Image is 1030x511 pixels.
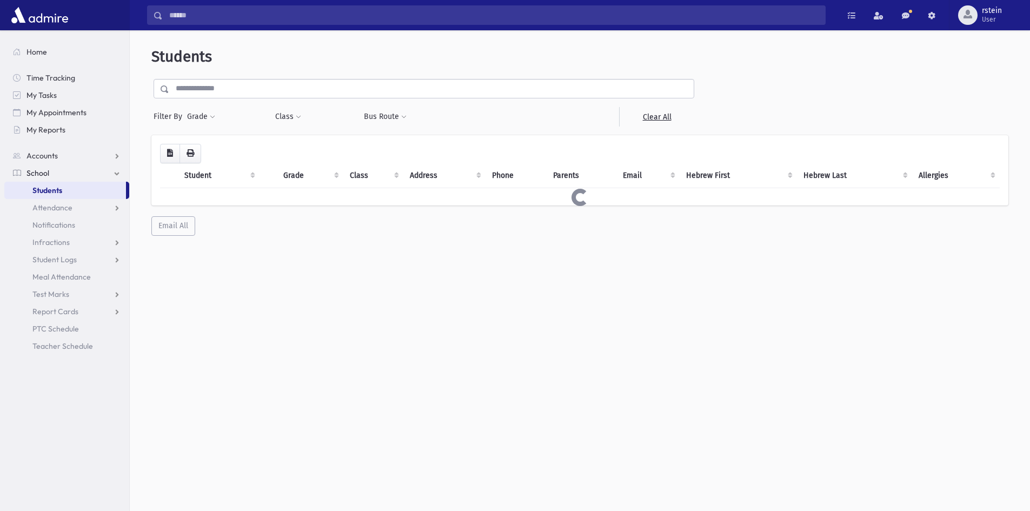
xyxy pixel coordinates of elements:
[32,185,62,195] span: Students
[26,73,75,83] span: Time Tracking
[32,272,91,282] span: Meal Attendance
[32,307,78,316] span: Report Cards
[4,320,129,337] a: PTC Schedule
[616,163,680,188] th: Email
[486,163,547,188] th: Phone
[4,43,129,61] a: Home
[343,163,404,188] th: Class
[32,289,69,299] span: Test Marks
[151,48,212,65] span: Students
[151,216,195,236] button: Email All
[9,4,71,26] img: AdmirePro
[26,108,87,117] span: My Appointments
[26,90,57,100] span: My Tasks
[26,151,58,161] span: Accounts
[32,220,75,230] span: Notifications
[4,251,129,268] a: Student Logs
[547,163,616,188] th: Parents
[180,144,201,163] button: Print
[4,234,129,251] a: Infractions
[163,5,825,25] input: Search
[982,6,1002,15] span: rstein
[982,15,1002,24] span: User
[403,163,486,188] th: Address
[4,303,129,320] a: Report Cards
[4,121,129,138] a: My Reports
[160,144,180,163] button: CSV
[4,164,129,182] a: School
[32,341,93,351] span: Teacher Schedule
[4,182,126,199] a: Students
[797,163,913,188] th: Hebrew Last
[32,203,72,213] span: Attendance
[4,337,129,355] a: Teacher Schedule
[32,324,79,334] span: PTC Schedule
[4,147,129,164] a: Accounts
[4,199,129,216] a: Attendance
[26,168,49,178] span: School
[277,163,343,188] th: Grade
[680,163,796,188] th: Hebrew First
[26,47,47,57] span: Home
[187,107,216,127] button: Grade
[275,107,302,127] button: Class
[4,87,129,104] a: My Tasks
[4,216,129,234] a: Notifications
[363,107,407,127] button: Bus Route
[4,286,129,303] a: Test Marks
[4,268,129,286] a: Meal Attendance
[912,163,1000,188] th: Allergies
[4,69,129,87] a: Time Tracking
[32,255,77,264] span: Student Logs
[32,237,70,247] span: Infractions
[4,104,129,121] a: My Appointments
[154,111,187,122] span: Filter By
[619,107,694,127] a: Clear All
[178,163,260,188] th: Student
[26,125,65,135] span: My Reports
